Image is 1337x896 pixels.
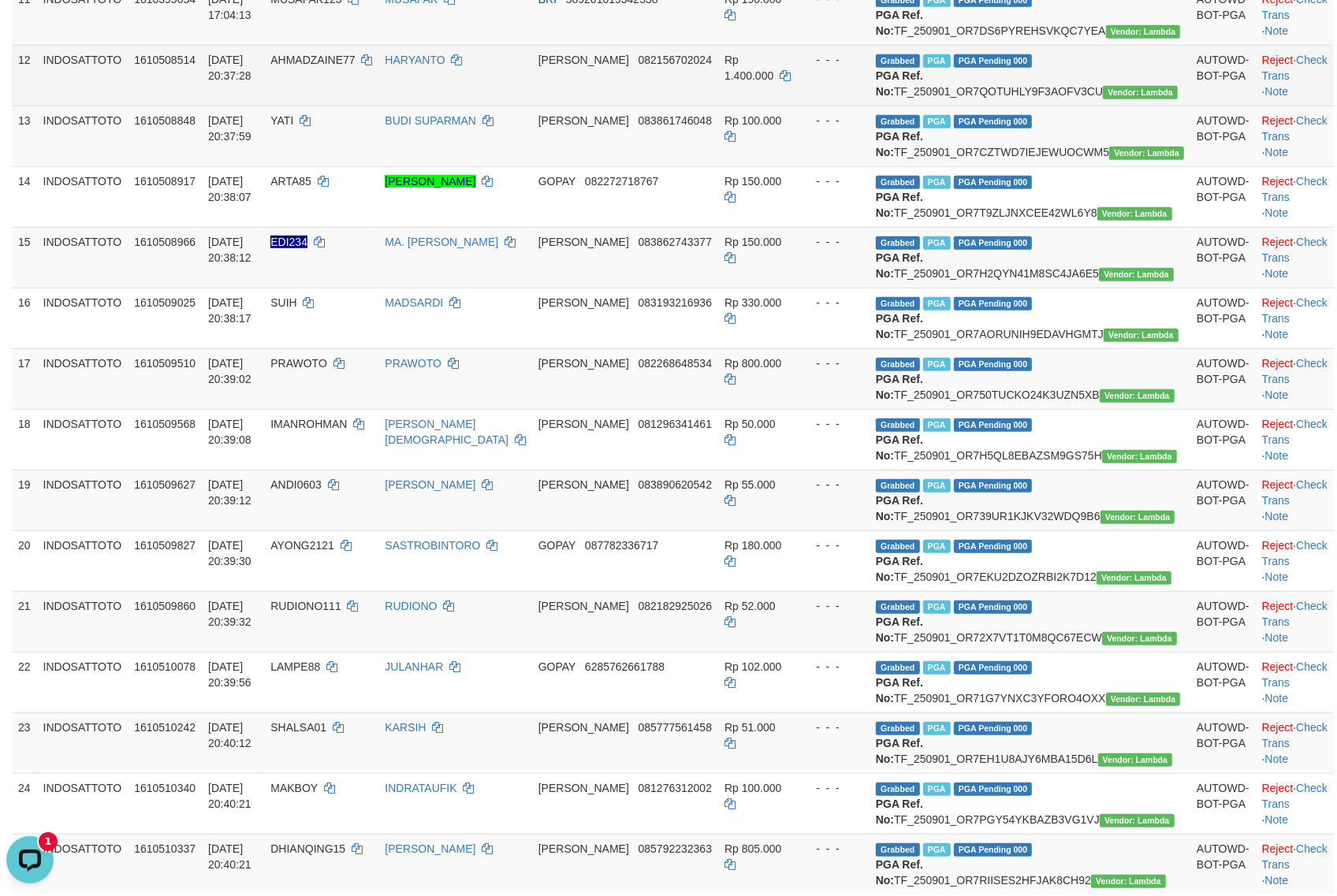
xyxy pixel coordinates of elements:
[1104,329,1179,342] span: Vendor URL: https://order7.1velocity.biz
[385,357,441,370] a: PRAWOTO
[639,782,712,794] span: Copy 081276312002 to clipboard
[639,114,712,127] span: Copy 083861746048 to clipboard
[803,173,863,189] div: - - -
[1265,449,1289,462] a: Note
[270,600,341,612] span: RUDIONO111
[37,106,128,166] td: INDOSATTOTO
[954,479,1033,493] span: PGA Pending
[803,477,863,493] div: - - -
[1190,773,1256,834] td: AUTOWD-BOT-PGA
[1256,470,1334,530] td: · ·
[1256,530,1334,591] td: · ·
[538,114,629,127] span: [PERSON_NAME]
[1102,632,1177,645] span: Vendor URL: https://order7.1velocity.biz
[385,54,445,66] a: HARYANTO
[1262,782,1328,810] a: Check Trans
[923,418,951,432] span: Marked by bykanggota1
[923,783,951,796] span: Marked by bykanggota1
[1190,530,1256,591] td: AUTOWD-BOT-PGA
[270,539,334,552] span: AYONG2121
[270,175,311,188] span: ARTA85
[1256,45,1334,106] td: · ·
[923,236,951,250] span: Marked by bykanggota1
[1265,146,1289,158] a: Note
[803,780,863,796] div: - - -
[870,470,1190,530] td: TF_250901_OR739UR1KJKV32WDQ9B6
[876,191,923,219] b: PGA Ref. No:
[1262,114,1328,143] a: Check Trans
[270,236,307,248] span: Nama rekening ada tanda titik/strip, harap diedit
[1262,418,1294,430] a: Reject
[12,591,37,652] td: 21
[876,600,920,614] span: Grabbed
[585,539,658,552] span: Copy 087782336717 to clipboard
[803,355,863,371] div: - - -
[12,530,37,591] td: 20
[385,236,498,248] a: MA. [PERSON_NAME]
[923,176,951,189] span: Marked by bykanggota1
[1256,288,1334,348] td: · ·
[37,45,128,106] td: INDOSATTOTO
[1256,166,1334,227] td: · ·
[1190,348,1256,409] td: AUTOWD-BOT-PGA
[1100,814,1175,827] span: Vendor URL: https://order7.1velocity.biz
[1262,54,1294,66] a: Reject
[876,418,920,432] span: Grabbed
[1256,227,1334,288] td: · ·
[724,175,781,188] span: Rp 150.000
[724,478,776,491] span: Rp 55.000
[639,418,712,430] span: Copy 081296341461 to clipboard
[134,418,196,430] span: 1610509568
[39,2,58,21] div: new message indicator
[1262,175,1294,188] a: Reject
[37,652,128,712] td: INDOSATTOTO
[876,312,923,340] b: PGA Ref. No:
[923,297,951,310] span: Marked by bykanggota1
[1262,782,1294,794] a: Reject
[208,782,251,810] span: [DATE] 20:40:21
[923,661,951,675] span: Marked by bykanggota1
[803,416,863,432] div: - - -
[1190,227,1256,288] td: AUTOWD-BOT-PGA
[803,52,863,68] div: - - -
[1097,207,1172,221] span: Vendor URL: https://order7.1velocity.biz
[876,115,920,128] span: Grabbed
[385,114,476,127] a: BUDI SUPARMAN
[639,236,712,248] span: Copy 083862743377 to clipboard
[1256,409,1334,470] td: · ·
[385,478,475,491] a: [PERSON_NAME]
[538,539,575,552] span: GOPAY
[876,236,920,250] span: Grabbed
[876,555,923,583] b: PGA Ref. No:
[1262,842,1328,871] a: Check Trans
[134,660,196,673] span: 1610510078
[803,113,863,128] div: - - -
[1190,45,1256,106] td: AUTOWD-BOT-PGA
[923,479,951,493] span: Marked by bykanggota1
[870,348,1190,409] td: TF_250901_OR750TUCKO24K3UZN5XB
[385,418,508,446] a: [PERSON_NAME][DEMOGRAPHIC_DATA]
[208,478,251,507] span: [DATE] 20:39:12
[12,288,37,348] td: 16
[724,114,781,127] span: Rp 100.000
[1262,842,1294,855] a: Reject
[1262,660,1328,689] a: Check Trans
[134,782,196,794] span: 1610510340
[870,652,1190,712] td: TF_250901_OR71G7YNXC3YFORO4OXX
[1106,693,1181,706] span: Vendor URL: https://order7.1velocity.biz
[1262,418,1328,446] a: Check Trans
[870,166,1190,227] td: TF_250901_OR7T9ZLJNXCEE42WL6Y8
[1265,692,1289,705] a: Note
[876,373,923,401] b: PGA Ref. No:
[1262,539,1328,567] a: Check Trans
[37,166,128,227] td: INDOSATTOTO
[134,54,196,66] span: 1610508514
[270,357,327,370] span: PRAWOTO
[538,418,629,430] span: [PERSON_NAME]
[1099,268,1174,281] span: Vendor URL: https://order7.1velocity.biz
[1262,54,1328,82] a: Check Trans
[870,106,1190,166] td: TF_250901_OR7CZTWD7IEJEWUOCWM5
[870,591,1190,652] td: TF_250901_OR72X7VT1T0M8QC67ECW
[803,719,863,735] div: - - -
[1256,591,1334,652] td: · ·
